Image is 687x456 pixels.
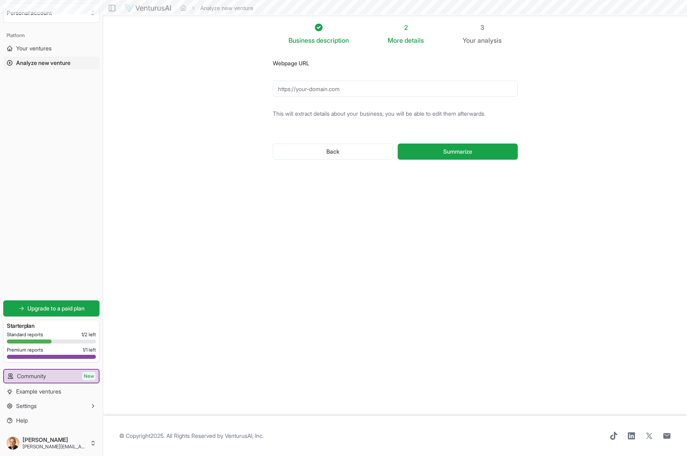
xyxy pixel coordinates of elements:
[3,42,100,55] a: Your ventures
[7,331,43,338] span: Standard reports
[27,304,85,312] span: Upgrade to a paid plan
[3,414,100,427] a: Help
[3,56,100,69] a: Analyze new venture
[16,59,71,67] span: Analyze new venture
[443,148,472,156] span: Summarize
[273,81,518,97] input: https://your-domain.com
[388,35,403,45] span: More
[225,432,262,439] a: VenturusAI, Inc
[477,36,502,44] span: analysis
[119,432,264,440] span: © Copyright 2025 . All Rights Reserved by .
[16,416,28,425] span: Help
[6,437,19,450] img: ACg8ocLXxwAk4utQ1nCqGOAvClGPS0JeF4GubuJAvwxIL38uK5cS_B8=s96-c
[3,433,100,453] button: [PERSON_NAME][PERSON_NAME][EMAIL_ADDRESS][DOMAIN_NAME]
[463,35,476,45] span: Your
[23,444,87,450] span: [PERSON_NAME][EMAIL_ADDRESS][DOMAIN_NAME]
[388,23,424,32] div: 2
[273,60,309,67] label: Webpage URL
[4,370,99,383] a: CommunityNew
[3,29,100,42] div: Platform
[3,300,100,316] a: Upgrade to a paid plan
[405,36,424,44] span: details
[273,110,518,118] p: This will extract details about your business, you will be able to edit them afterwards.
[7,322,96,330] h3: Starter plan
[16,44,52,52] span: Your ventures
[463,23,502,32] div: 3
[82,372,95,380] span: New
[3,400,100,412] button: Settings
[23,436,87,444] span: [PERSON_NAME]
[3,385,100,398] a: Example ventures
[7,347,43,353] span: Premium reports
[16,387,61,396] span: Example ventures
[83,347,96,353] span: 1 / 1 left
[398,144,517,160] button: Summarize
[273,144,393,160] button: Back
[81,331,96,338] span: 1 / 2 left
[316,36,349,44] span: description
[17,372,46,380] span: Community
[288,35,315,45] span: Business
[16,402,37,410] span: Settings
